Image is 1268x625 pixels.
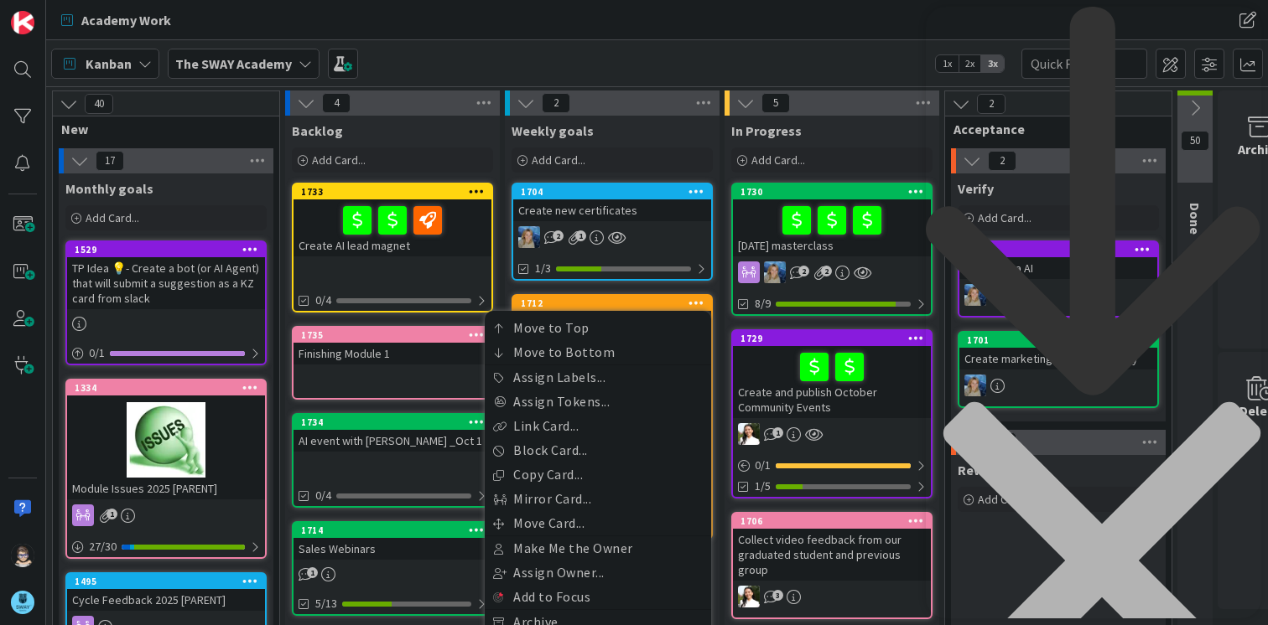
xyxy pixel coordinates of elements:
div: 1730[DATE] masterclass [733,184,931,256]
span: 1 [772,427,783,438]
img: AK [738,423,760,445]
span: 1/3 [535,260,551,277]
div: 1729 [741,333,931,344]
div: TP Idea 💡- Create a bot (or AI Agent) that will submit a suggestion as a KZ card from slack [67,257,265,309]
span: Support [35,3,76,23]
span: 40 [85,94,113,114]
span: Add Card... [532,152,585,168]
div: Create AI lead magnet [294,199,491,256]
div: 27/30 [67,536,265,557]
div: 1706 [741,515,931,527]
a: Link Card... [485,414,711,438]
div: 1704Create new certificates [513,184,711,221]
a: Copy Card... [485,462,711,487]
a: 1706Collect video feedback from our graduated student and previous groupAK [731,512,933,619]
a: 1734AI event with [PERSON_NAME] _Oct 10/4 [292,413,493,508]
div: MA [733,261,931,283]
div: 1733Create AI lead magnet [294,184,491,256]
img: Visit kanbanzone.com [11,11,34,34]
span: Add Card... [312,152,366,168]
div: Create new certificates [513,199,711,221]
a: 1529TP Idea 💡- Create a bot (or AI Agent) that will submit a suggestion as a KZ card from slack0/1 [65,240,267,365]
div: 1334 [75,382,265,394]
div: [DATE] masterclass [733,199,931,256]
div: 1733 [294,184,491,199]
div: 1734 [301,416,491,428]
div: 1334 [67,380,265,395]
a: Make Me the Owner [485,536,711,560]
span: 1 [575,230,586,241]
span: Monthly goals [65,180,153,197]
span: 5/13 [315,595,337,612]
div: 1734AI event with [PERSON_NAME] _Oct 1 [294,415,491,452]
a: Move to Bottom [485,340,711,364]
a: 1733Create AI lead magnet0/4 [292,183,493,312]
a: Assign Owner... [485,560,711,585]
div: Sales Webinars [294,538,491,560]
span: 0/4 [315,487,331,504]
div: Cycle Feedback 2025 [PARENT] [67,589,265,611]
div: 1733 [301,186,491,198]
span: 0/4 [315,292,331,309]
span: 1/5 [755,478,771,495]
div: 1714 [294,523,491,538]
a: 1714Sales Webinars5/13 [292,521,493,616]
div: 1706Collect video feedback from our graduated student and previous group [733,514,931,581]
div: AI event with [PERSON_NAME] _Oct 1 [294,430,491,452]
a: Mirror Card... [485,487,711,511]
a: Move to Top [485,316,711,340]
div: MA [513,226,711,248]
img: AK [738,586,760,607]
div: 1495 [67,574,265,589]
a: Add to Focus [485,585,711,609]
div: 1712Move to TopMove to BottomAssign Labels...Assign Tokens...Link Card...Block Card...Copy Card..... [513,296,711,348]
span: 1 [307,567,318,578]
div: Module Issues 2025 [PARENT] [67,478,265,499]
div: AK [733,586,931,607]
a: 1704Create new certificatesMA1/3 [512,183,713,281]
div: 1712Move to TopMove to BottomAssign Labels...Assign Tokens...Link Card...Block Card...Copy Card..... [513,296,711,311]
span: 3 [772,590,783,601]
img: TP [11,544,34,567]
div: 1730 [741,186,931,198]
span: 2 [798,266,809,276]
span: 27 / 30 [89,538,117,555]
span: 2 [553,230,564,241]
div: 1529TP Idea 💡- Create a bot (or AI Agent) that will submit a suggestion as a KZ card from slack [67,242,265,309]
span: Kanban [86,54,132,74]
div: 1529 [67,242,265,257]
img: MA [518,226,540,248]
div: 1334Module Issues 2025 [PARENT] [67,380,265,499]
a: 1729Create and publish October Community EventsAK0/11/5 [731,329,933,498]
span: Add Card... [86,210,139,225]
div: 1706 [733,514,931,529]
div: AK [733,423,931,445]
a: Block Card... [485,438,711,462]
img: MA [764,261,786,283]
div: 1714Sales Webinars [294,523,491,560]
a: Academy Work [51,5,181,35]
span: 2 [542,93,570,113]
div: 0/1 [67,343,265,364]
div: Finishing Module 1 [294,343,491,364]
b: The SWAY Academy [175,55,292,72]
span: 4 [322,93,351,113]
div: Collect video feedback from our graduated student and previous group [733,529,931,581]
span: 0 / 1 [755,457,771,474]
span: Add Card... [751,152,805,168]
div: 1735 [294,328,491,343]
a: Move Card... [485,511,711,535]
div: 1714 [301,524,491,536]
span: 0 / 1 [89,344,105,362]
div: 1529 [75,244,265,256]
div: 1730 [733,184,931,199]
div: 1735 [301,329,491,341]
span: 17 [96,151,124,171]
div: 1495Cycle Feedback 2025 [PARENT] [67,574,265,611]
div: 1729Create and publish October Community Events [733,331,931,418]
img: avatar [11,591,34,614]
a: 1334Module Issues 2025 [PARENT]27/30 [65,379,267,559]
div: 1712 [521,297,711,309]
div: 1729 [733,331,931,346]
a: 1712Move to TopMove to BottomAssign Labels...Assign Tokens...Link Card...Block Card...Copy Card..... [512,294,713,540]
